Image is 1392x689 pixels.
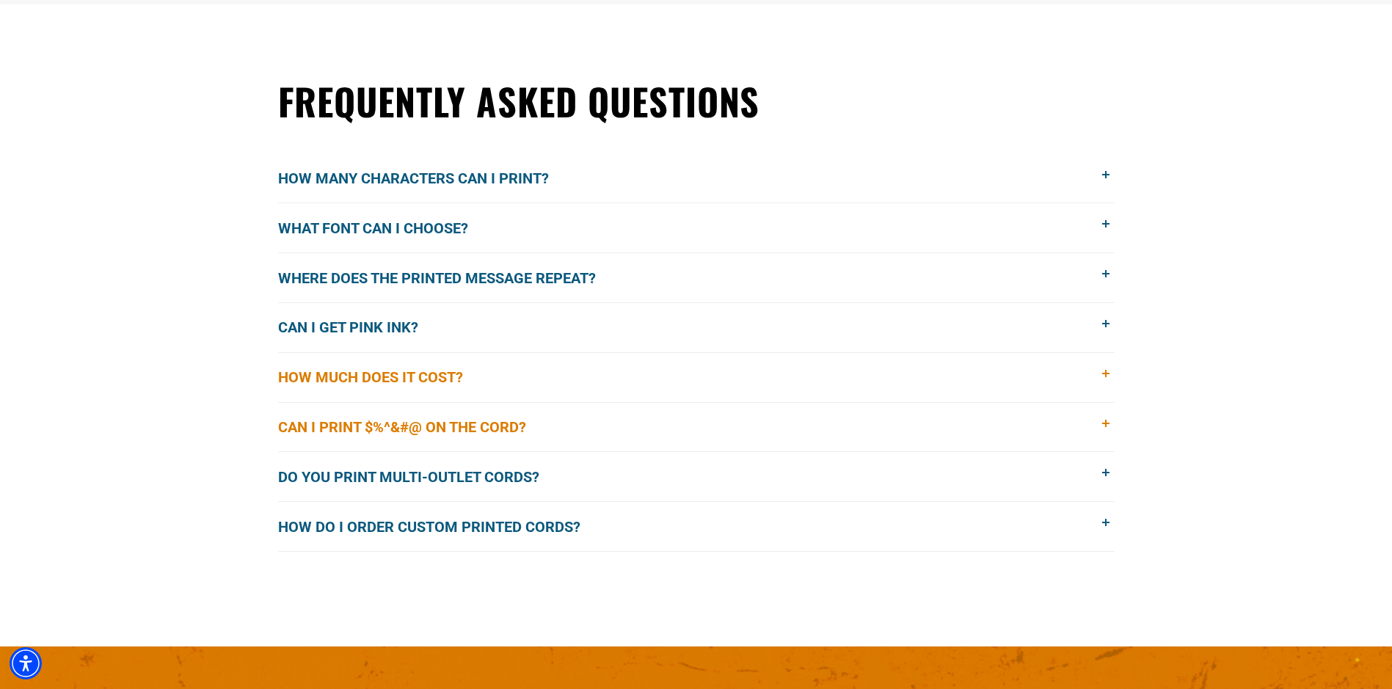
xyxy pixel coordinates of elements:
span: How do I order custom printed cords? [278,516,602,538]
span: Can I print $%^&#@ on the cord? [278,416,548,438]
button: Can I print $%^&#@ on the cord? [278,403,1115,452]
span: Where does the printed message repeat? [278,267,618,289]
button: What font can I choose? [278,203,1115,252]
button: How many characters can I print? [278,154,1115,203]
span: How much does it cost? [278,366,485,388]
span: What font can I choose? [278,217,490,239]
button: How much does it cost? [278,353,1115,402]
span: Can I get pink ink? [278,316,440,338]
span: Do you print multi-outlet cords? [278,466,561,488]
button: How do I order custom printed cords? [278,502,1115,551]
h2: Frequently Asked Questions [278,77,1115,125]
button: Do you print multi-outlet cords? [278,452,1115,501]
button: Where does the printed message repeat? [278,253,1115,302]
div: Accessibility Menu [10,647,42,679]
button: Can I get pink ink? [278,303,1115,352]
span: How many characters can I print? [278,167,571,189]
